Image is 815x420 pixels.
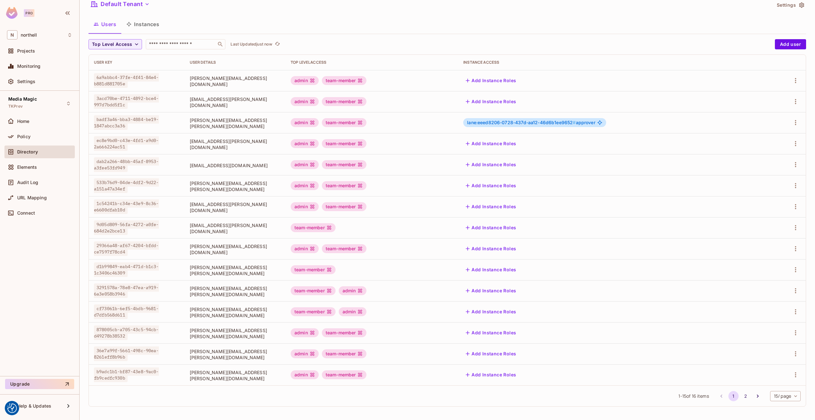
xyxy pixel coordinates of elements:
div: Instance Access [463,60,760,65]
span: [PERSON_NAME][EMAIL_ADDRESS][PERSON_NAME][DOMAIN_NAME] [190,348,280,360]
div: team-member [322,76,367,85]
span: ec8e9bd0-c43e-4fd1-a9d0-2a666224ac51 [94,136,159,151]
span: [EMAIL_ADDRESS][DOMAIN_NAME] [190,162,280,168]
span: [PERSON_NAME][EMAIL_ADDRESS][PERSON_NAME][DOMAIN_NAME] [190,369,280,381]
div: Top Level Access [291,60,453,65]
div: team-member [322,139,367,148]
div: team-member [322,97,367,106]
div: admin [291,76,319,85]
nav: pagination navigation [715,391,764,401]
button: Upgrade [5,379,74,389]
span: TKPrev [8,104,23,109]
div: admin [291,328,319,337]
button: Go to page 2 [741,391,751,401]
div: 15 / page [770,391,801,401]
span: Home [17,119,30,124]
button: Add Instance Roles [463,349,519,359]
div: admin [291,370,319,379]
button: Add user [775,39,806,49]
span: Policy [17,134,31,139]
div: Pro [24,9,34,17]
span: Directory [17,149,38,154]
button: Add Instance Roles [463,202,519,212]
span: refresh [275,41,280,47]
div: admin [291,118,319,127]
span: [PERSON_NAME][EMAIL_ADDRESS][PERSON_NAME][DOMAIN_NAME] [190,327,280,339]
span: Elements [17,165,37,170]
span: [PERSON_NAME][EMAIL_ADDRESS][DOMAIN_NAME] [190,243,280,255]
div: team-member [322,202,367,211]
span: Help & Updates [17,403,51,409]
span: [EMAIL_ADDRESS][PERSON_NAME][DOMAIN_NAME] [190,222,280,234]
button: Go to next page [753,391,763,401]
div: User Key [94,60,180,65]
span: cf73061b-6ef5-4bdb-9681-d7dfb568d611 [94,304,159,319]
span: 9d05d809-56fa-4272-a0fe-684d2e2bce13 [94,220,159,235]
span: # [573,120,576,125]
span: 6a9abbc4-37fe-4f41-84e4-b881d881705e [94,73,159,88]
div: admin [291,181,319,190]
div: team-member [322,118,367,127]
span: [PERSON_NAME][EMAIL_ADDRESS][DOMAIN_NAME] [190,75,280,87]
span: [PERSON_NAME][EMAIL_ADDRESS][PERSON_NAME][DOMAIN_NAME] [190,264,280,276]
span: Settings [17,79,35,84]
div: team-member [322,160,367,169]
div: admin [339,286,367,295]
span: Top Level Access [92,40,132,48]
button: Add Instance Roles [463,244,519,254]
button: Add Instance Roles [463,160,519,170]
span: N [7,30,18,39]
button: Add Instance Roles [463,328,519,338]
div: admin [291,349,319,358]
div: team-member [322,370,367,379]
span: [PERSON_NAME][EMAIL_ADDRESS][PERSON_NAME][DOMAIN_NAME] [190,285,280,297]
div: team-member [322,244,367,253]
span: Monitoring [17,64,41,69]
span: approver [467,120,595,125]
span: 29366a48-af67-4204-bfdd-ce7597f78cd4 [94,241,159,256]
button: Add Instance Roles [463,223,519,233]
button: page 1 [728,391,739,401]
button: Add Instance Roles [463,265,519,275]
p: Last Updated just now [230,42,272,47]
div: team-member [291,265,336,274]
div: admin [291,244,319,253]
div: team-member [322,328,367,337]
button: Add Instance Roles [463,370,519,380]
span: Audit Log [17,180,38,185]
button: Add Instance Roles [463,75,519,86]
span: Connect [17,210,35,216]
span: d1b99849-eab4-471d-b1c3-1c3406c46309 [94,262,159,277]
div: admin [291,202,319,211]
span: 1 - 15 of 16 items [678,393,709,400]
span: 36e7a99f-5661-498c-90ea-8261eff8b96b [94,346,159,361]
div: User Details [190,60,280,65]
span: 533b76d9-04de-4df2-9d22-a151a47a34ef [94,178,159,193]
div: team-member [291,286,336,295]
span: Projects [17,48,35,53]
button: Add Instance Roles [463,96,519,107]
img: Revisit consent button [7,403,17,413]
span: Workspace: northell [21,32,37,38]
span: Click to refresh data [272,40,281,48]
div: admin [339,307,367,316]
button: refresh [273,40,281,48]
button: Add Instance Roles [463,307,519,317]
button: Users [89,16,121,32]
button: Add Instance Roles [463,181,519,191]
button: Add Instance Roles [463,286,519,296]
div: team-member [322,349,367,358]
div: admin [291,160,319,169]
span: lane:eeed8206-0728-437d-aa12-46d6b1ee9652 [467,120,576,125]
span: [PERSON_NAME][EMAIL_ADDRESS][PERSON_NAME][DOMAIN_NAME] [190,180,280,192]
span: dab2a266-48bb-45af-8953-a3fee53fd949 [94,157,159,172]
span: URL Mapping [17,195,47,200]
button: Add Instance Roles [463,139,519,149]
div: admin [291,97,319,106]
span: 3acd70be-4711-4892-bce4-997d7bdd5f1c [94,94,159,109]
button: Top Level Access [89,39,142,49]
button: Instances [121,16,164,32]
span: 878005cb-a705-43c5-94cb-d49278b38532 [94,325,159,340]
span: [PERSON_NAME][EMAIL_ADDRESS][PERSON_NAME][DOMAIN_NAME] [190,117,280,129]
div: team-member [291,223,336,232]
